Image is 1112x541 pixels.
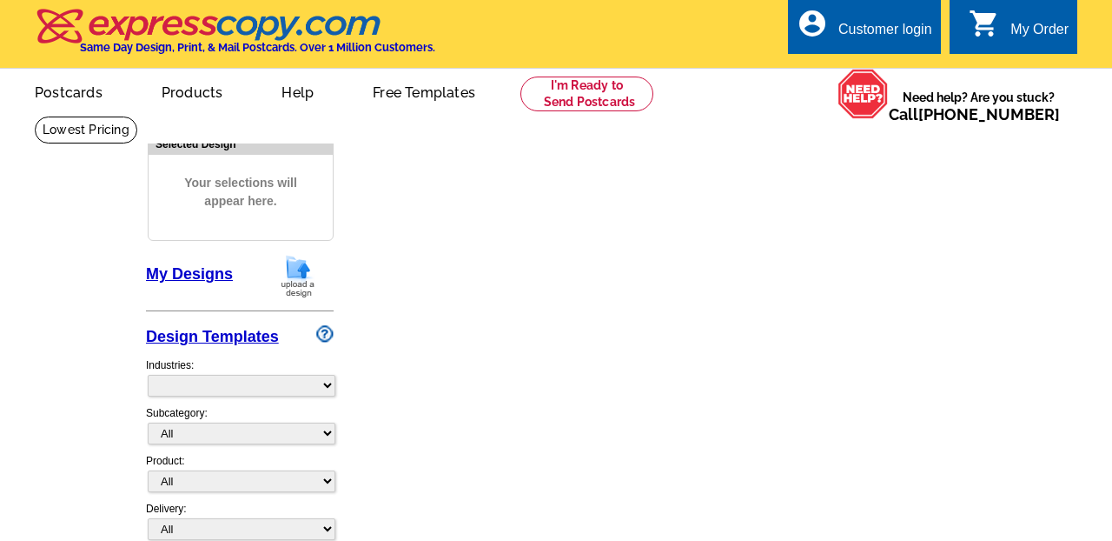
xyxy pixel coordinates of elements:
[889,105,1060,124] span: Call
[80,41,435,54] h4: Same Day Design, Print, & Mail Postcards. Over 1 Million Customers.
[797,8,828,39] i: account_circle
[797,19,932,41] a: account_circle Customer login
[146,265,233,283] a: My Designs
[889,89,1069,124] span: Need help? Are you stuck?
[275,254,321,298] img: upload-design
[146,405,334,453] div: Subcategory:
[969,8,1000,39] i: shopping_cart
[838,22,932,46] div: Customer login
[316,325,334,343] img: design-wizard-help-icon.png
[162,157,320,228] span: Your selections will appear here.
[345,70,503,111] a: Free Templates
[7,70,130,111] a: Postcards
[146,328,279,345] a: Design Templates
[146,453,334,501] div: Product:
[918,105,1060,124] a: [PHONE_NUMBER]
[35,21,435,54] a: Same Day Design, Print, & Mail Postcards. Over 1 Million Customers.
[837,69,889,119] img: help
[969,19,1069,41] a: shopping_cart My Order
[146,349,334,405] div: Industries:
[149,136,333,152] div: Selected Design
[254,70,341,111] a: Help
[134,70,251,111] a: Products
[1010,22,1069,46] div: My Order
